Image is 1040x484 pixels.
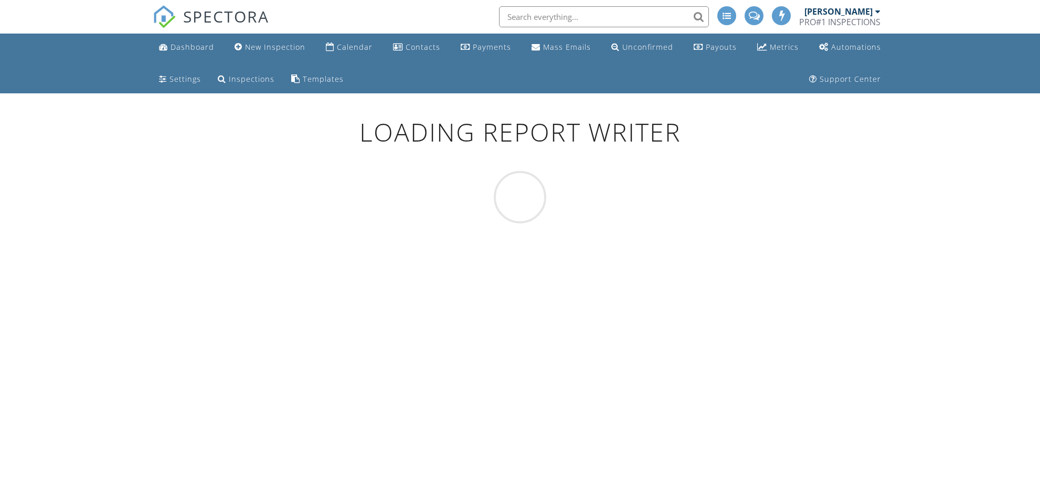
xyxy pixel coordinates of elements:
[473,42,511,52] div: Payments
[303,74,344,84] div: Templates
[169,74,201,84] div: Settings
[214,70,279,89] a: Inspections
[622,42,673,52] div: Unconfirmed
[406,42,440,52] div: Contacts
[389,38,444,57] a: Contacts
[805,70,885,89] a: Support Center
[499,6,709,27] input: Search everything...
[153,5,176,28] img: The Best Home Inspection Software - Spectora
[155,70,205,89] a: Settings
[753,38,803,57] a: Metrics
[815,38,885,57] a: Automations (Advanced)
[245,42,305,52] div: New Inspection
[287,70,348,89] a: Templates
[543,42,591,52] div: Mass Emails
[155,38,218,57] a: Dashboard
[322,38,377,57] a: Calendar
[804,6,873,17] div: [PERSON_NAME]
[831,42,881,52] div: Automations
[183,5,269,27] span: SPECTORA
[770,42,799,52] div: Metrics
[230,38,310,57] a: New Inspection
[607,38,677,57] a: Unconfirmed
[820,74,881,84] div: Support Center
[457,38,515,57] a: Payments
[527,38,595,57] a: Mass Emails
[229,74,274,84] div: Inspections
[153,14,269,36] a: SPECTORA
[171,42,214,52] div: Dashboard
[337,42,373,52] div: Calendar
[689,38,741,57] a: Payouts
[706,42,737,52] div: Payouts
[799,17,880,27] div: PRO#1 INSPECTIONS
